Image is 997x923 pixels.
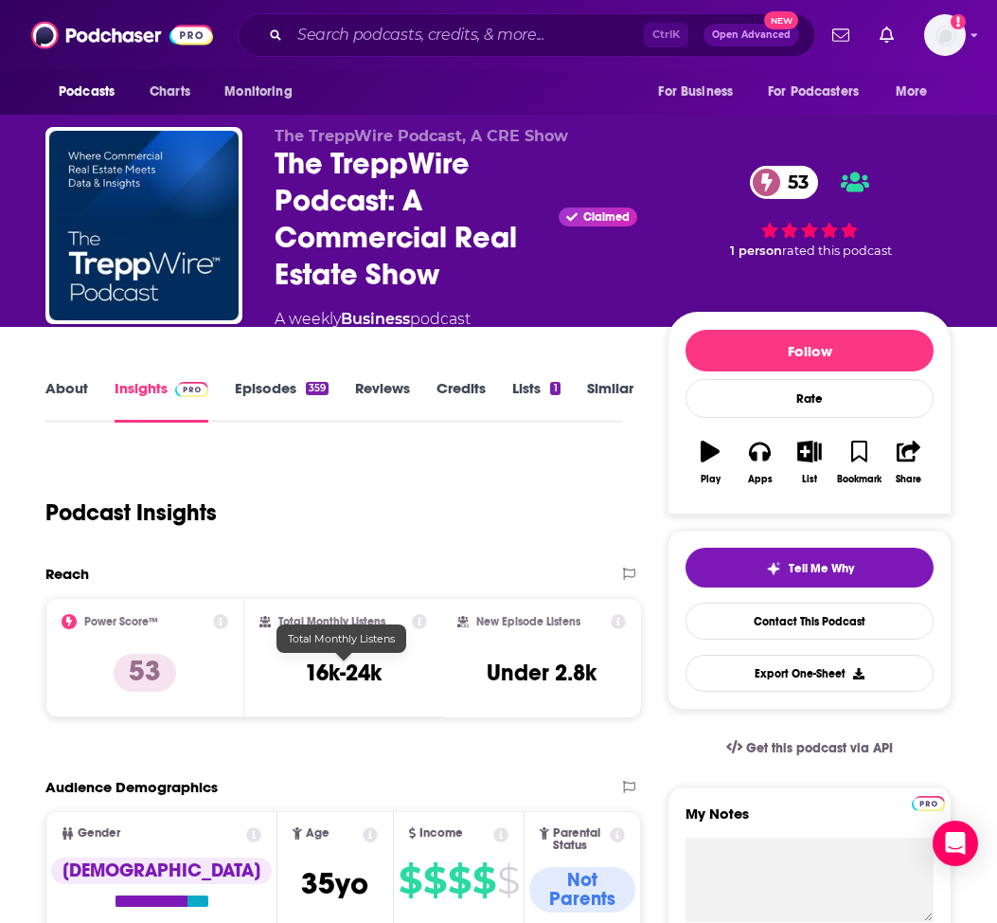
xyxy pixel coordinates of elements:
[711,725,908,771] a: Get this podcast via API
[51,858,272,884] div: [DEMOGRAPHIC_DATA]
[150,79,190,105] span: Charts
[645,74,757,110] button: open menu
[497,865,519,896] span: $
[735,428,784,497] button: Apps
[235,379,329,423] a: Episodes359
[436,379,486,423] a: Credits
[512,379,560,423] a: Lists1
[341,310,410,328] a: Business
[685,805,934,838] label: My Notes
[49,131,239,320] img: The TreppWire Podcast: A Commercial Real Estate Show
[553,827,607,852] span: Parental Status
[423,865,446,896] span: $
[476,615,580,628] h2: New Episode Listens
[59,79,115,105] span: Podcasts
[748,474,773,485] div: Apps
[114,654,176,692] p: 53
[685,655,934,692] button: Export One-Sheet
[685,330,934,371] button: Follow
[685,548,934,588] button: tell me why sparkleTell Me Why
[45,379,88,423] a: About
[712,30,791,40] span: Open Advanced
[789,561,854,576] span: Tell Me Why
[882,74,952,110] button: open menu
[912,796,945,811] img: Podchaser Pro
[933,821,978,866] div: Open Intercom Messenger
[912,793,945,811] a: Pro website
[448,865,471,896] span: $
[756,74,886,110] button: open menu
[288,632,395,645] span: Total Monthly Listens
[924,14,966,56] span: Logged in as gmalloy
[785,428,834,497] button: List
[137,74,202,110] a: Charts
[45,565,89,583] h2: Reach
[587,379,633,423] a: Similar
[550,382,560,395] div: 1
[924,14,966,56] button: Show profile menu
[78,827,120,840] span: Gender
[668,127,952,297] div: 53 1 personrated this podcast
[766,561,781,576] img: tell me why sparkle
[306,382,329,395] div: 359
[419,827,463,840] span: Income
[896,474,921,485] div: Share
[529,867,635,913] div: Not Parents
[837,474,881,485] div: Bookmark
[355,379,410,423] a: Reviews
[750,166,818,199] a: 53
[305,659,382,687] h3: 16k-24k
[84,615,158,628] h2: Power Score™
[301,865,368,902] span: 35 yo
[275,127,568,145] span: The TreppWire Podcast, A CRE Show
[730,244,782,258] span: 1 person
[768,79,859,105] span: For Podcasters
[764,11,798,29] span: New
[31,17,213,53] img: Podchaser - Follow, Share and Rate Podcasts
[834,428,883,497] button: Bookmark
[769,166,818,199] span: 53
[224,79,292,105] span: Monitoring
[45,74,139,110] button: open menu
[685,379,934,418] div: Rate
[701,474,721,485] div: Play
[782,244,892,258] span: rated this podcast
[487,659,596,687] h3: Under 2.8k
[290,20,644,50] input: Search podcasts, credits, & more...
[924,14,966,56] img: User Profile
[175,382,208,397] img: Podchaser Pro
[896,79,928,105] span: More
[884,428,934,497] button: Share
[746,740,893,756] span: Get this podcast via API
[45,778,218,796] h2: Audience Demographics
[583,212,630,222] span: Claimed
[872,19,901,51] a: Show notifications dropdown
[685,428,735,497] button: Play
[45,498,217,527] h1: Podcast Insights
[825,19,857,51] a: Show notifications dropdown
[275,308,471,331] div: A weekly podcast
[115,379,208,423] a: InsightsPodchaser Pro
[278,615,385,628] h2: Total Monthly Listens
[399,865,421,896] span: $
[238,13,815,57] div: Search podcasts, credits, & more...
[951,14,966,29] svg: Add a profile image
[685,603,934,640] a: Contact This Podcast
[644,23,688,47] span: Ctrl K
[211,74,316,110] button: open menu
[703,24,799,46] button: Open AdvancedNew
[472,865,495,896] span: $
[802,474,817,485] div: List
[306,827,329,840] span: Age
[658,79,733,105] span: For Business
